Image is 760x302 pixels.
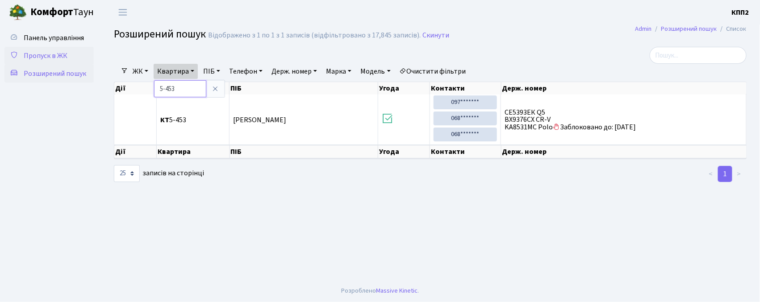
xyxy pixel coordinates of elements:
a: ЖК [129,64,152,79]
a: Massive Kinetic [376,286,418,295]
a: Панель управління [4,29,94,47]
a: Квартира [154,64,198,79]
span: 5-453 [160,116,226,124]
th: Квартира [157,145,230,158]
a: Admin [635,24,652,33]
span: СЕ5393ЕК Q5 ВХ9376СХ CR-V KA8531MC Polo Заблоковано до: [DATE] [505,109,743,131]
li: Список [717,24,747,34]
span: Розширений пошук [24,69,86,79]
a: 1 [718,166,732,182]
span: Розширений пошук [114,26,206,42]
th: Контакти [430,82,501,95]
input: Пошук... [650,47,747,64]
th: Держ. номер [501,82,747,95]
b: КТ [160,115,169,125]
span: [PERSON_NAME] [233,115,286,125]
a: КПП2 [732,7,749,18]
th: Держ. номер [501,145,747,158]
label: записів на сторінці [114,165,204,182]
a: Держ. номер [268,64,321,79]
th: Угода [378,82,430,95]
span: Панель управління [24,33,84,43]
th: Контакти [430,145,501,158]
select: записів на сторінці [114,165,140,182]
th: Дії [114,82,157,95]
a: Марка [322,64,355,79]
nav: breadcrumb [622,20,760,38]
a: Пропуск в ЖК [4,47,94,65]
a: Розширений пошук [4,65,94,83]
th: Дії [114,145,157,158]
a: Розширений пошук [661,24,717,33]
span: Таун [30,5,94,20]
th: Угода [378,145,430,158]
div: Розроблено . [341,286,419,296]
div: Відображено з 1 по 1 з 1 записів (відфільтровано з 17,845 записів). [208,31,421,40]
a: Модель [357,64,394,79]
a: ПІБ [200,64,224,79]
a: Телефон [225,64,266,79]
img: logo.png [9,4,27,21]
span: Пропуск в ЖК [24,51,67,61]
a: Скинути [422,31,449,40]
a: Очистити фільтри [396,64,470,79]
b: Комфорт [30,5,73,19]
button: Переключити навігацію [112,5,134,20]
th: ПІБ [230,82,378,95]
b: КПП2 [732,8,749,17]
th: ПІБ [230,145,378,158]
